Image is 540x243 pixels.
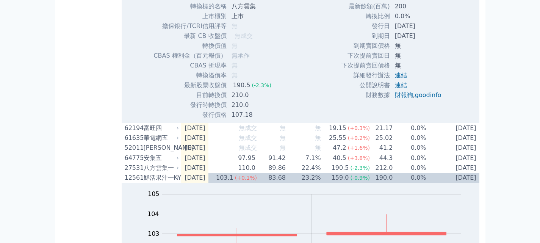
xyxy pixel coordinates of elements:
td: 發行時轉換價 [153,100,227,110]
span: 無成交 [239,144,257,151]
span: (+1.6%) [348,145,370,151]
td: [DATE] [181,133,208,143]
span: (+0.1%) [235,175,257,181]
div: 103.1 [214,173,235,182]
td: [DATE] [181,173,208,183]
span: (+0.3%) [348,125,370,131]
td: 210.0 [227,100,277,110]
a: 連結 [395,72,407,79]
td: 上市 [227,11,277,21]
div: 190.5 [330,163,351,172]
div: 27531 [125,163,142,172]
span: 無成交 [239,124,257,132]
td: [DATE] [181,123,208,133]
td: 轉換標的名稱 [153,2,227,11]
td: [DATE] [427,123,479,133]
span: 無 [232,72,238,79]
div: 鮮活果汁一KY [144,173,178,182]
div: 47.2 [331,143,348,152]
span: 無 [232,22,238,30]
span: 無 [280,124,286,132]
td: [DATE] [427,173,479,183]
td: 最新餘額(百萬) [341,2,390,11]
td: 0.0% [393,133,426,143]
span: 無成交 [235,32,253,39]
td: [DATE] [181,153,208,163]
span: 無 [232,42,238,49]
td: 轉換比例 [341,11,390,21]
div: 華電網五 [144,133,178,143]
td: 無 [390,51,448,61]
td: 財務數據 [341,90,390,100]
td: 目前轉換價 [153,90,227,100]
td: [DATE] [427,163,479,173]
td: 到期日 [341,31,390,41]
td: [DATE] [427,133,479,143]
td: CBAS 折現率 [153,61,227,71]
td: 發行日 [341,21,390,31]
div: [PERSON_NAME] [144,143,178,152]
td: 無 [390,41,448,51]
div: 富旺四 [144,124,178,133]
td: [DATE] [181,143,208,153]
a: 財報狗 [395,91,413,99]
td: 詳細發行辦法 [341,71,390,80]
td: [DATE] [390,21,448,31]
td: 上市櫃別 [153,11,227,21]
div: 64775 [125,154,142,163]
span: 無承作 [232,52,250,59]
div: 97.95 [236,154,257,163]
a: 連結 [395,82,407,89]
div: 62194 [125,124,142,133]
td: [DATE] [181,163,208,173]
td: 無 [390,61,448,71]
span: 無成交 [239,134,257,141]
td: 41.2 [370,143,393,153]
td: 25.02 [370,133,393,143]
div: 安集五 [144,154,178,163]
td: 0.0% [393,143,426,153]
td: 轉換價值 [153,41,227,51]
div: 40.5 [331,154,348,163]
td: CBAS 權利金（百元報價） [153,51,227,61]
div: 八方雲集一 [144,163,178,172]
td: 22.4% [286,163,321,173]
td: 200 [390,2,448,11]
span: (-2.3%) [350,165,370,171]
div: 12561 [125,173,142,182]
span: 無 [315,144,321,151]
td: 最新 CB 收盤價 [153,31,227,41]
td: 擔保銀行/TCRI信用評等 [153,21,227,31]
td: 發行價格 [153,110,227,120]
td: 190.0 [370,173,393,183]
span: 無 [315,124,321,132]
td: 轉換溢價率 [153,71,227,80]
td: 下次提前賣回日 [341,51,390,61]
span: 無 [280,144,286,151]
div: 190.5 [232,81,252,90]
td: 23.2% [286,173,321,183]
div: 110.0 [236,163,257,172]
td: 21.17 [370,123,393,133]
span: 無 [280,134,286,141]
span: (+0.2%) [348,135,370,141]
td: 7.1% [286,153,321,163]
td: 210.0 [227,90,277,100]
td: 83.68 [257,173,286,183]
td: 89.86 [257,163,286,173]
td: 0.0% [393,173,426,183]
a: goodinfo [415,91,441,99]
span: 無 [232,62,238,69]
td: [DATE] [390,31,448,41]
td: 最新股票收盤價 [153,80,227,90]
td: 下次提前賣回價格 [341,61,390,71]
tspan: 103 [148,230,160,237]
div: 61635 [125,133,142,143]
td: 0.0% [393,123,426,133]
td: [DATE] [427,143,479,153]
div: 25.55 [327,133,348,143]
td: 八方雲集 [227,2,277,11]
span: (+3.8%) [348,155,370,161]
tspan: 104 [147,210,159,218]
div: 159.0 [330,173,351,182]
